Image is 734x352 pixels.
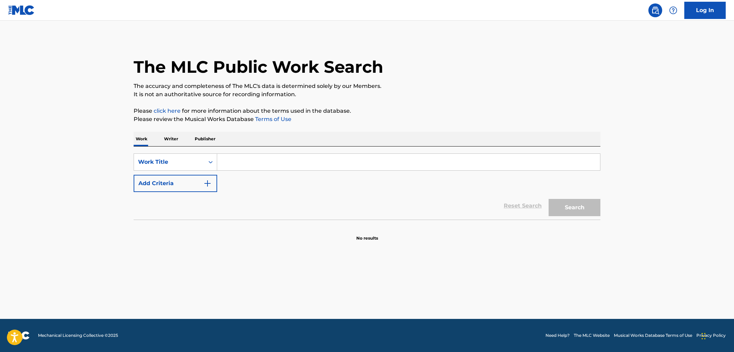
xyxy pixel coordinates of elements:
form: Search Form [134,153,600,220]
a: The MLC Website [574,332,610,339]
p: No results [356,227,378,241]
img: search [651,6,659,14]
button: Add Criteria [134,175,217,192]
img: MLC Logo [8,5,35,15]
p: Please for more information about the terms used in the database. [134,107,600,115]
p: The accuracy and completeness of The MLC's data is determined solely by our Members. [134,82,600,90]
p: Please review the Musical Works Database [134,115,600,123]
a: Privacy Policy [696,332,726,339]
div: Drag [702,326,706,346]
a: Need Help? [545,332,570,339]
span: Mechanical Licensing Collective © 2025 [38,332,118,339]
p: Publisher [193,132,218,146]
a: Musical Works Database Terms of Use [614,332,692,339]
a: Public Search [648,3,662,17]
img: 9d2ae6d4665cec9f34b9.svg [203,179,212,188]
a: Log In [684,2,726,19]
a: click here [154,108,181,114]
p: Writer [162,132,180,146]
img: logo [8,331,30,340]
p: Work [134,132,149,146]
div: Work Title [138,158,200,166]
div: Help [666,3,680,17]
p: It is not an authoritative source for recording information. [134,90,600,99]
h1: The MLC Public Work Search [134,57,383,77]
img: help [669,6,677,14]
a: Terms of Use [254,116,291,122]
iframe: Chat Widget [699,319,734,352]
